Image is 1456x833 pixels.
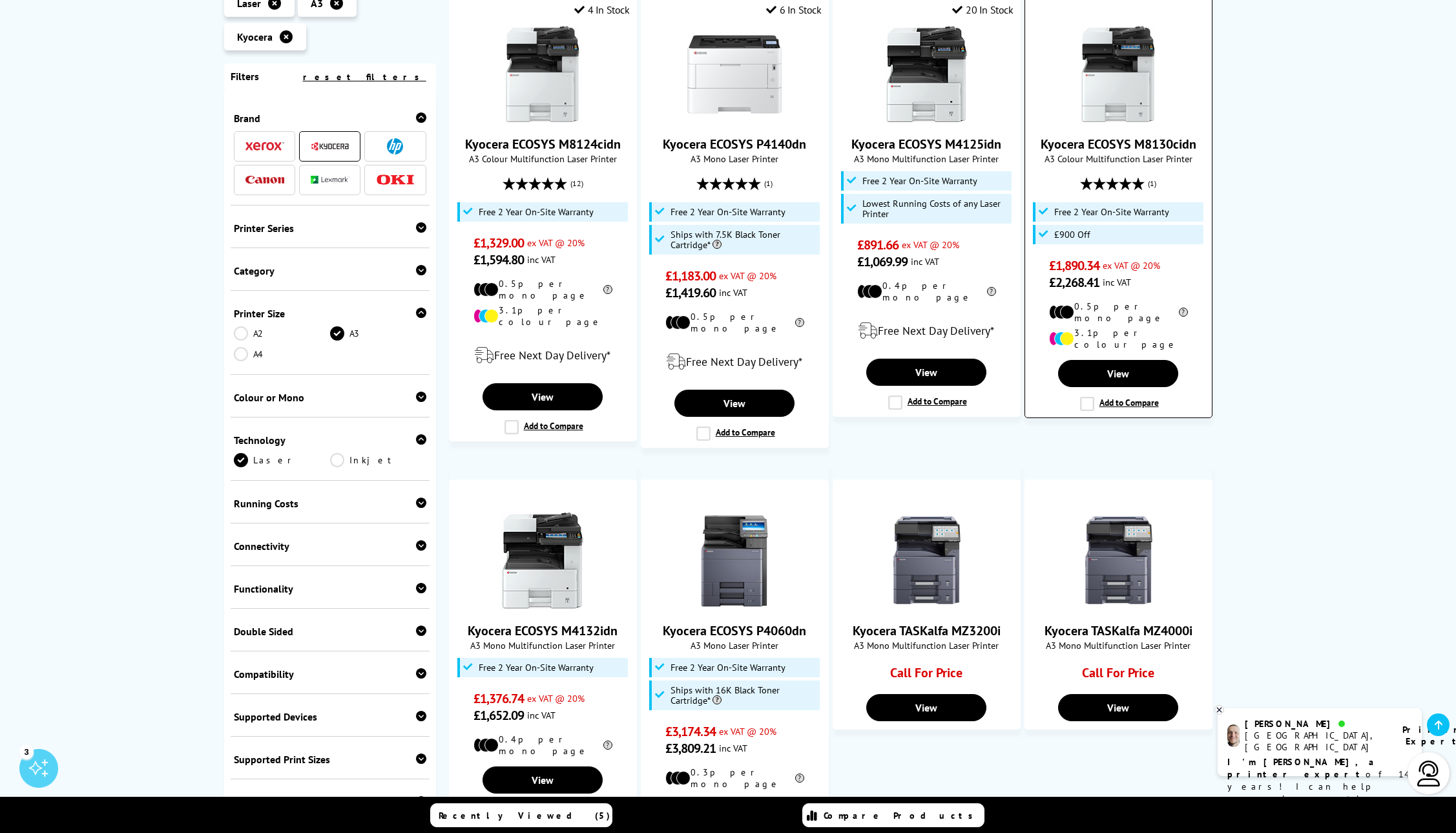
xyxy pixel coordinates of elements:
span: £1,890.34 [1049,257,1100,274]
span: inc VAT [527,253,556,266]
span: £1,329.00 [473,235,525,251]
span: Compare Products [824,810,980,821]
div: Printer Series [234,222,426,235]
span: Free 2 Year On-Site Warranty [671,207,785,217]
span: Free 2 Year On-Site Warranty [479,662,594,673]
span: ex VAT @ 20% [527,692,585,704]
div: Technology [234,434,426,447]
b: I'm [PERSON_NAME], a printer expert [1227,756,1378,780]
a: View [674,390,795,417]
a: Kyocera ECOSYS P4140dn [686,112,783,125]
span: Free 2 Year On-Site Warranty [1054,207,1169,217]
li: 0.5p per mono page [1049,301,1188,324]
div: [GEOGRAPHIC_DATA], [GEOGRAPHIC_DATA] [1245,730,1386,753]
span: Ships with 7.5K Black Toner Cartridge* [671,229,816,250]
a: Canon [245,172,284,188]
span: A3 Mono Laser Printer [648,639,822,651]
span: A3 Mono Multifunction Laser Printer [1032,639,1205,651]
a: Kyocera ECOSYS P4060dn [663,622,806,639]
span: inc VAT [719,286,747,299]
a: A2 [234,326,330,341]
span: £1,069.99 [857,253,908,270]
div: Compatibility [234,668,426,680]
span: £3,809.21 [665,740,716,757]
a: View [483,383,603,410]
span: ex VAT @ 20% [719,269,776,282]
span: £891.66 [857,237,899,253]
span: £1,652.09 [473,707,525,724]
div: Call For Price [1049,664,1188,688]
span: ex VAT @ 20% [527,237,585,249]
span: A3 Colour Multifunction Laser Printer [456,153,630,165]
span: Filters [231,70,259,83]
div: modal_delivery [648,344,822,380]
span: ex VAT @ 20% [1103,259,1160,271]
a: A4 [234,347,330,361]
a: Kyocera ECOSYS P4060dn [686,599,783,612]
div: Call For Price [857,664,996,688]
a: Inkjet [330,453,426,467]
a: Kyocera ECOSYS M4125idn [878,112,975,125]
a: View [1058,694,1178,721]
a: View [866,359,986,386]
span: Free 2 Year On-Site Warranty [479,207,594,217]
a: View [866,694,986,721]
a: A3 [330,326,426,341]
span: (1) [764,171,773,196]
span: A3 Mono Multifunction Laser Printer [456,639,630,651]
li: 0.3p per mono page [665,766,804,790]
div: Category [234,264,426,277]
span: £900 Off [1054,229,1090,240]
span: inc VAT [1103,276,1131,288]
div: 3 [19,744,34,759]
li: 3.1p per colour page [473,304,612,328]
div: Functionality [234,582,426,595]
img: Kyocera TASKalfa MZ4000i [1070,512,1167,609]
div: [PERSON_NAME] [1245,718,1386,730]
img: Lexmark [311,176,349,184]
span: A3 Mono Laser Printer [648,153,822,165]
span: A3 Mono Multifunction Laser Printer [840,639,1014,651]
span: A3 Mono Multifunction Laser Printer [840,153,1014,165]
a: reset filters [303,71,426,83]
a: Kyocera ECOSYS M8124cidn [494,112,591,125]
a: Kyocera [311,138,349,154]
span: £3,174.34 [665,723,716,740]
a: Kyocera TASKalfa MZ4000i [1070,599,1167,612]
span: inc VAT [527,709,556,721]
span: (1) [1148,171,1156,196]
a: Kyocera ECOSYS M4132idn [468,622,618,639]
div: Double Sided [234,625,426,638]
label: Add to Compare [504,420,583,434]
span: £1,376.74 [473,690,525,707]
a: Kyocera ECOSYS M8130cidn [1070,112,1167,125]
a: View [483,766,603,794]
img: Kyocera ECOSYS P4140dn [686,26,783,123]
img: Kyocera ECOSYS P4060dn [686,512,783,609]
li: 0.5p per mono page [473,278,612,301]
img: HP [387,138,403,154]
li: 0.4p per mono page [857,280,996,303]
span: Ships with 16K Black Toner Cartridge* [671,685,816,706]
span: £1,594.80 [473,251,525,268]
img: Kyocera ECOSYS M4125idn [878,26,975,123]
div: Supported Print Sizes [234,753,426,766]
div: modal_delivery [456,337,630,374]
a: Kyocera ECOSYS M4125idn [851,136,1001,153]
li: 0.5p per mono page [665,311,804,334]
span: (12) [570,171,583,196]
img: Kyocera ECOSYS M8130cidn [1070,26,1167,123]
label: Add to Compare [888,395,967,410]
p: of 14 years! I can help you choose the right product [1227,756,1412,817]
a: Kyocera ECOSYS P4140dn [663,136,806,153]
a: Kyocera TASKalfa MZ3200i [853,622,1001,639]
span: £2,268.41 [1049,274,1100,291]
span: Kyocera [237,30,273,43]
a: HP [376,138,415,154]
img: ashley-livechat.png [1227,724,1240,747]
span: ex VAT @ 20% [902,238,959,251]
span: Recently Viewed (5) [439,810,610,821]
img: Kyocera ECOSYS M8124cidn [494,26,591,123]
label: Add to Compare [696,427,775,441]
div: Duplex Print Sizes [234,796,426,808]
